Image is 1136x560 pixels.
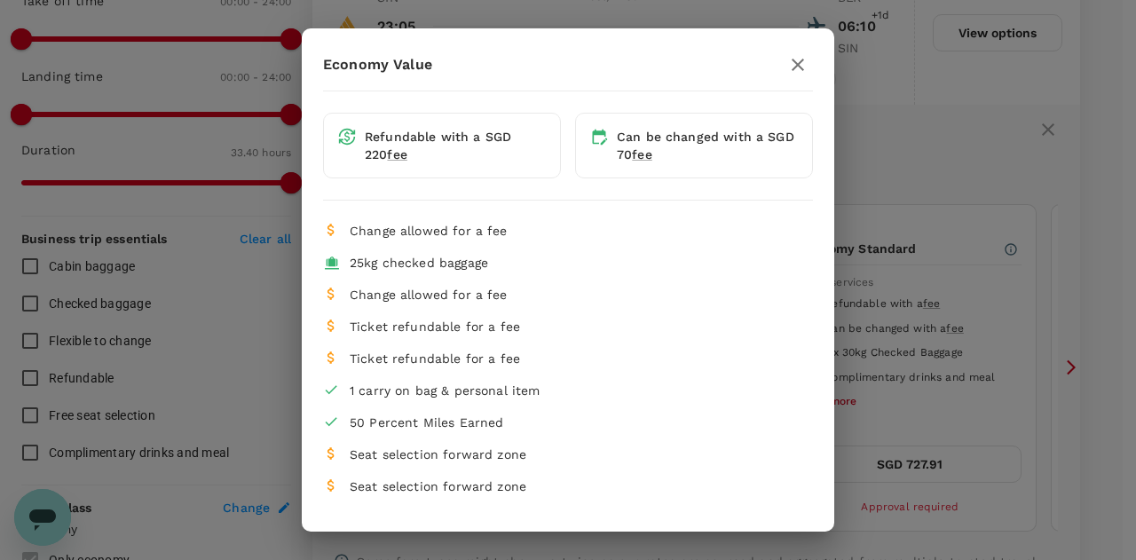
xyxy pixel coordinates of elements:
[350,415,503,430] span: 50 Percent Miles Earned
[350,383,540,398] span: 1 carry on bag & personal item
[350,224,508,238] span: Change allowed for a fee
[350,479,526,493] span: Seat selection forward zone
[350,288,508,302] span: Change allowed for a fee
[350,351,520,366] span: Ticket refundable for a fee
[387,147,406,162] span: fee
[365,128,546,163] div: Refundable with a SGD 220
[632,147,651,162] span: fee
[350,319,520,334] span: Ticket refundable for a fee
[323,54,432,75] p: Economy Value
[350,447,526,461] span: Seat selection forward zone
[617,128,798,163] div: Can be changed with a SGD 70
[350,256,488,270] span: 25kg checked baggage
